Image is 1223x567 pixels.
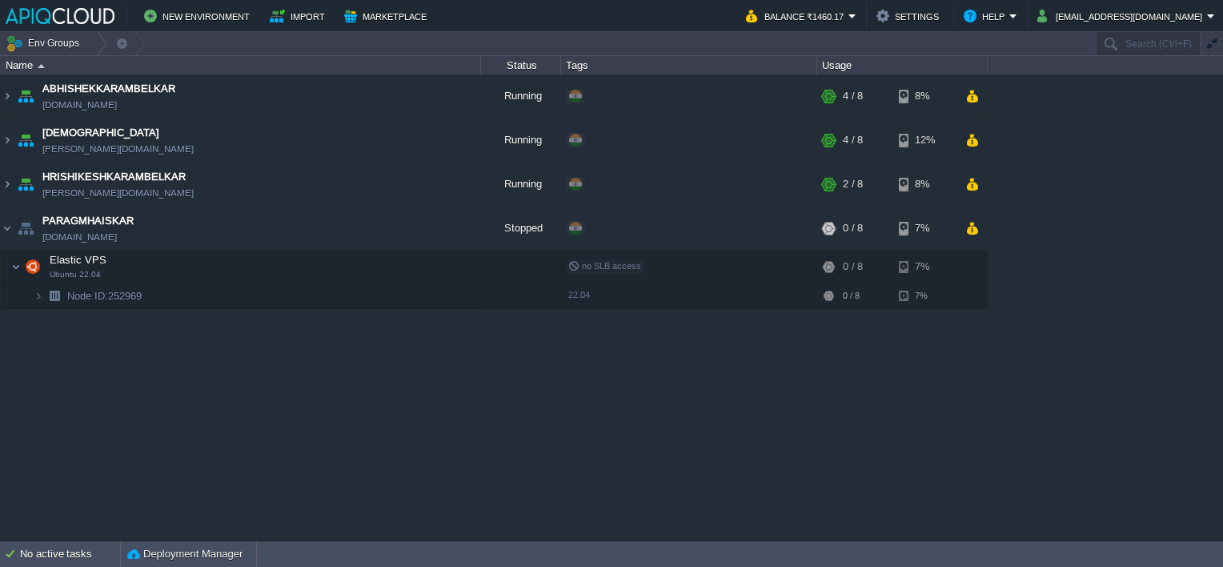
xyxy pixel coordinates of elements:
button: Settings [876,6,944,26]
a: [PERSON_NAME][DOMAIN_NAME] [42,185,194,201]
button: Help [964,6,1009,26]
button: Env Groups [6,32,85,54]
button: Import [270,6,330,26]
div: 12% [899,119,951,162]
button: [EMAIL_ADDRESS][DOMAIN_NAME] [1037,6,1207,26]
a: [PERSON_NAME][DOMAIN_NAME] [42,141,194,157]
button: Deployment Manager [127,546,243,562]
div: 0 / 8 [843,207,863,250]
div: 0 / 8 [843,283,860,308]
div: Name [2,56,480,74]
div: Usage [818,56,987,74]
div: 7% [899,251,951,283]
div: Stopped [481,207,561,250]
button: New Environment [144,6,255,26]
div: 2 / 8 [843,163,863,206]
img: AMDAwAAAACH5BAEAAAAALAAAAAABAAEAAAICRAEAOw== [14,207,37,250]
img: APIQCloud [6,8,114,24]
span: 252969 [66,289,144,303]
img: AMDAwAAAACH5BAEAAAAALAAAAAABAAEAAAICRAEAOw== [11,251,21,283]
img: AMDAwAAAACH5BAEAAAAALAAAAAABAAEAAAICRAEAOw== [43,283,66,308]
div: 7% [899,283,951,308]
span: Ubuntu 22.04 [50,270,101,279]
a: [DOMAIN_NAME] [42,97,117,113]
img: AMDAwAAAACH5BAEAAAAALAAAAAABAAEAAAICRAEAOw== [1,74,14,118]
img: AMDAwAAAACH5BAEAAAAALAAAAAABAAEAAAICRAEAOw== [14,74,37,118]
img: AMDAwAAAACH5BAEAAAAALAAAAAABAAEAAAICRAEAOw== [14,163,37,206]
div: 7% [899,207,951,250]
div: Status [482,56,560,74]
a: PARAGMHAISKAR [42,213,134,229]
span: 22.04 [568,290,590,300]
img: AMDAwAAAACH5BAEAAAAALAAAAAABAAEAAAICRAEAOw== [1,207,14,250]
img: AMDAwAAAACH5BAEAAAAALAAAAAABAAEAAAICRAEAOw== [1,119,14,162]
img: AMDAwAAAACH5BAEAAAAALAAAAAABAAEAAAICRAEAOw== [38,64,45,68]
span: Elastic VPS [48,253,109,267]
div: No active tasks [20,541,120,567]
a: ABHISHEKKARAMBELKAR [42,81,175,97]
div: 8% [899,163,951,206]
img: AMDAwAAAACH5BAEAAAAALAAAAAABAAEAAAICRAEAOw== [1,163,14,206]
img: AMDAwAAAACH5BAEAAAAALAAAAAABAAEAAAICRAEAOw== [34,283,43,308]
a: [DEMOGRAPHIC_DATA] [42,125,159,141]
button: Marketplace [344,6,431,26]
div: 8% [899,74,951,118]
div: 0 / 8 [843,251,863,283]
span: Node ID: [67,290,108,302]
a: Node ID:252969 [66,289,144,303]
div: Running [481,119,561,162]
a: Elastic VPSUbuntu 22.04 [48,254,109,266]
a: HRISHIKESHKARAMBELKAR [42,169,186,185]
a: [DOMAIN_NAME] [42,229,117,245]
div: 4 / 8 [843,119,863,162]
div: Tags [562,56,816,74]
img: AMDAwAAAACH5BAEAAAAALAAAAAABAAEAAAICRAEAOw== [14,119,37,162]
div: 4 / 8 [843,74,863,118]
div: Running [481,74,561,118]
div: Running [481,163,561,206]
span: no SLB access [568,261,641,271]
button: Balance ₹1460.17 [746,6,848,26]
img: AMDAwAAAACH5BAEAAAAALAAAAAABAAEAAAICRAEAOw== [22,251,44,283]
